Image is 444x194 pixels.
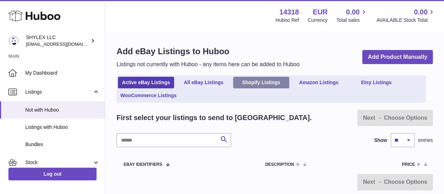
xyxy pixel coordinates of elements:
[346,7,360,17] span: 0.00
[25,107,100,113] span: Not with Huboo
[362,50,433,64] a: Add Product Manually
[336,17,367,24] span: Total sales
[118,90,179,101] a: WooCommerce Listings
[117,61,299,68] p: Listings not currently with Huboo - any items here can be added to Huboo
[308,17,328,24] div: Currency
[265,162,294,167] span: Description
[336,7,367,24] a: 0.00 Total sales
[233,77,289,88] a: Shopify Listings
[348,77,404,88] a: Etsy Listings
[25,70,100,76] span: My Dashboard
[26,34,89,48] div: SHYLEX LLC
[25,89,92,95] span: Listings
[117,46,299,57] h1: Add eBay Listings to Huboo
[313,7,327,17] strong: EUR
[118,77,174,88] a: Active eBay Listings
[276,17,299,24] div: Huboo Ref
[374,137,387,144] label: Show
[414,7,428,17] span: 0.00
[117,113,312,123] h2: First select your listings to send to [GEOGRAPHIC_DATA].
[26,41,103,47] span: [EMAIL_ADDRESS][DOMAIN_NAME]
[376,17,436,24] span: AVAILABLE Stock Total
[418,137,433,144] span: entries
[124,162,162,167] span: eBay Identifiers
[402,162,415,167] span: Price
[291,77,347,88] a: Amazon Listings
[8,36,19,46] img: internalAdmin-14318@internal.huboo.com
[8,168,97,180] a: Log out
[376,7,436,24] a: 0.00 AVAILABLE Stock Total
[25,124,100,131] span: Listings with Huboo
[279,7,299,17] strong: 14318
[25,159,92,166] span: Stock
[25,141,100,148] span: Bundles
[175,77,232,88] a: All eBay Listings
